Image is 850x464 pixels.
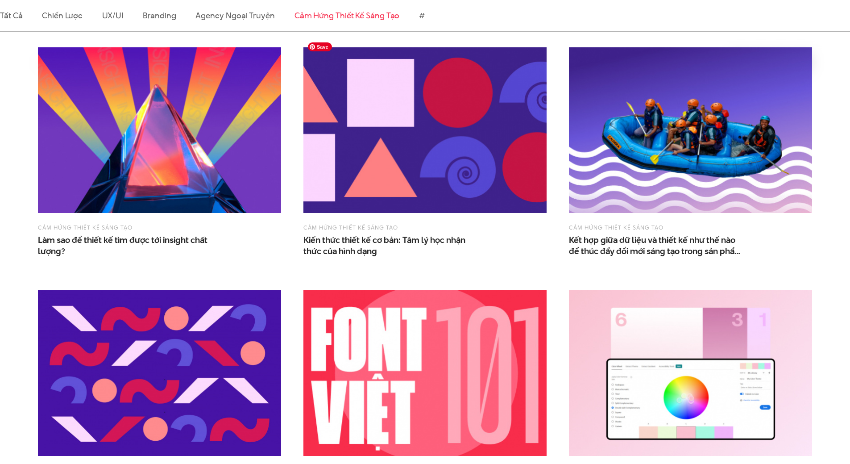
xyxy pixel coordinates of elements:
img: font tieng viet [38,290,281,456]
a: Kiến thức thiết kế cơ bản: Tâm lý học nhậnthức của hình dạng [303,234,482,257]
span: Save [308,42,332,51]
a: Chiến lược [42,10,82,21]
span: Kiến thức thiết kế cơ bản: Tâm lý học nhận [303,234,482,257]
img: Kiến thức thiết kế cơ bản: Tâm lý học của hình dạng [303,47,547,213]
a: Cảm hứng thiết kế sáng tạo [569,223,663,231]
a: Cảm hứng thiết kế sáng tạo [303,223,398,231]
a: Agency ngoại truyện [195,10,274,21]
span: lượng? [38,246,65,257]
a: Branding [143,10,176,21]
a: Cảm hứng thiết kế sáng tạo [38,223,133,231]
a: Làm sao để thiết kế tìm được tới insight chấtlượng? [38,234,216,257]
span: thức của hình dạng [303,246,377,257]
img: font tiếng việt [303,290,547,456]
img: ung dung mau sac trong thiet ke website [569,290,812,456]
a: Kết hợp giữa dữ liệu và thiết kế như thế nàođể thúc đẩy đổi mới sáng tạo trong sản phẩm và quy tr... [569,234,747,257]
img: thiết kế tìm được tới insight [38,47,281,213]
a: Cảm hứng thiết kế sáng tạo [294,10,400,21]
a: # [419,10,425,21]
img: Kết hợp giữa dữ liệu và thiết kế như thế nào để thúc đẩy đổi mới sáng tạo trong sản phẩm và quy t... [569,47,812,213]
a: UX/UI [102,10,124,21]
span: để thúc đẩy đổi mới sáng tạo trong sản phẩm và quy trình ? [569,246,747,257]
span: Kết hợp giữa dữ liệu và thiết kế như thế nào [569,234,747,257]
span: Làm sao để thiết kế tìm được tới insight chất [38,234,216,257]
